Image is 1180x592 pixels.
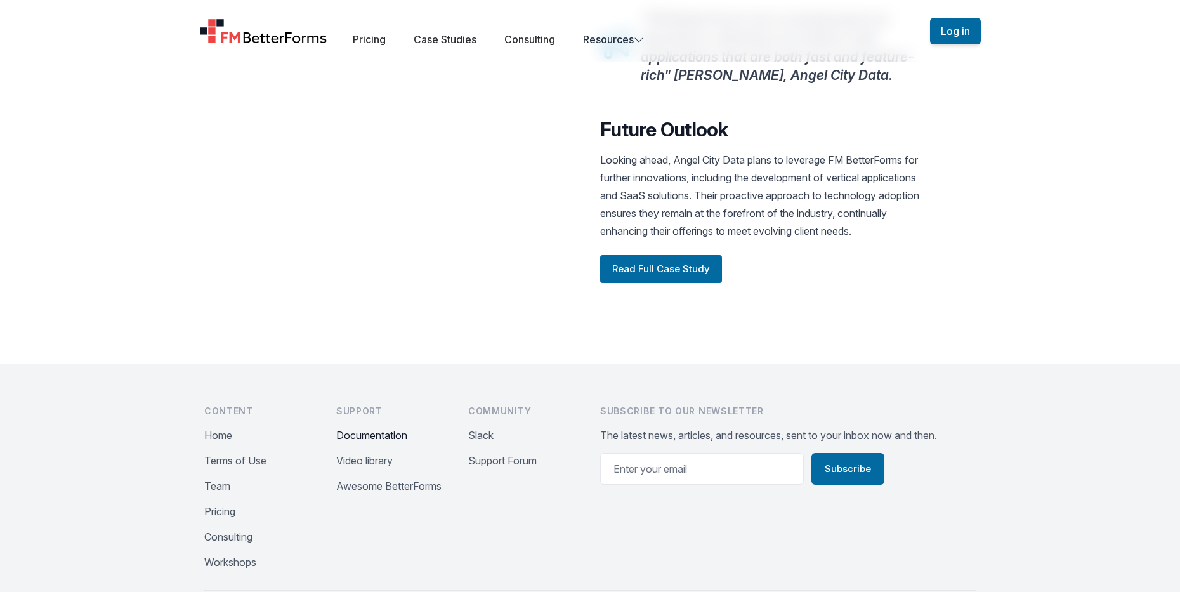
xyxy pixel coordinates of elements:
p: Looking ahead, Angel City Data plans to leverage FM BetterForms for further innovations, includin... [600,151,925,240]
h4: Content [204,405,316,418]
button: Video library [336,453,393,468]
button: Consulting [204,529,252,544]
button: Read Full Case Study [600,255,722,283]
button: Support Forum [468,453,537,468]
h4: Community [468,405,580,418]
button: Slack [468,428,494,443]
button: Log in [930,18,981,44]
button: Documentation [336,428,407,443]
button: Subscribe [811,453,884,485]
a: Pricing [353,33,386,46]
button: Team [204,478,230,494]
h4: Support [336,405,448,418]
button: Resources [583,32,644,47]
h4: Subscribe to our newsletter [600,405,976,418]
p: The latest news, articles, and resources, sent to your inbox now and then. [600,428,976,443]
a: Case Studies [414,33,476,46]
a: Consulting [504,33,555,46]
button: Awesome BetterForms [336,478,442,494]
button: Home [204,428,232,443]
button: Workshops [204,555,256,570]
input: Email address [600,453,804,485]
h2: Future Outlook [600,118,925,141]
nav: Global [184,15,996,47]
button: Terms of Use [204,453,266,468]
button: Pricing [204,504,235,519]
a: Home [199,18,327,44]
